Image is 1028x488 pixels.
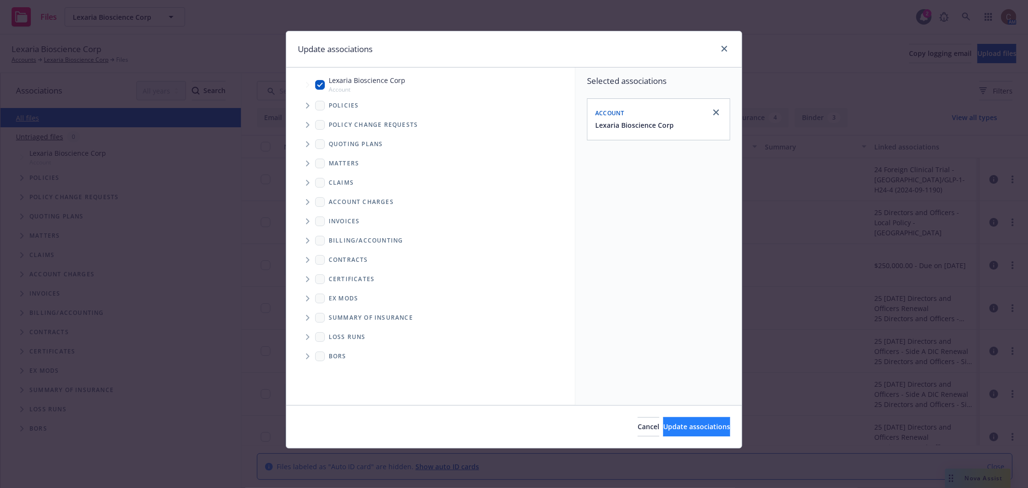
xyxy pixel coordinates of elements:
[638,422,659,431] span: Cancel
[329,85,405,94] span: Account
[329,103,359,108] span: Policies
[595,120,674,130] button: Lexaria Bioscience Corp
[663,417,730,436] button: Update associations
[329,315,413,321] span: Summary of insurance
[329,334,366,340] span: Loss Runs
[329,238,403,244] span: Billing/Accounting
[286,231,575,366] div: Folder Tree Example
[329,218,360,224] span: Invoices
[329,141,383,147] span: Quoting plans
[329,199,394,205] span: Account charges
[595,109,624,117] span: Account
[710,107,722,118] a: close
[329,353,347,359] span: BORs
[719,43,730,54] a: close
[329,276,374,282] span: Certificates
[329,180,354,186] span: Claims
[663,422,730,431] span: Update associations
[298,43,373,55] h1: Update associations
[587,75,730,87] span: Selected associations
[329,122,418,128] span: Policy change requests
[286,73,575,230] div: Tree Example
[329,296,358,301] span: Ex Mods
[638,417,659,436] button: Cancel
[329,75,405,85] span: Lexaria Bioscience Corp
[329,161,359,166] span: Matters
[329,257,368,263] span: Contracts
